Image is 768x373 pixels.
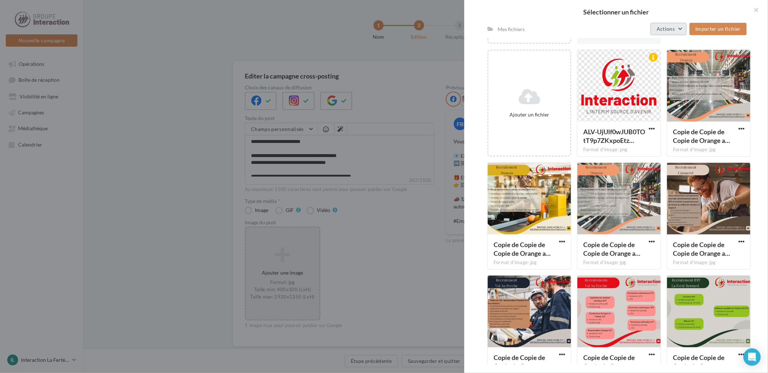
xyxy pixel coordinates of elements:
[583,259,655,266] div: Format d'image: jpg
[673,128,730,144] span: Copie de Copie de Copie de Orange and Black Modern Corporate Hiring Facebook Post
[673,259,744,266] div: Format d'image: jpg
[498,26,525,33] div: Mes fichiers
[476,9,756,15] h2: Sélectionner un fichier
[673,353,730,370] span: Copie de Copie de Copie de Orange and Black Modern Corporate Hiring Facebook Post
[743,348,761,366] div: Open Intercom Messenger
[491,111,567,118] div: Ajouter un fichier
[583,353,640,370] span: Copie de Copie de Copie de Orange and Black Modern Corporate Hiring Facebook Post (1)
[494,241,551,257] span: Copie de Copie de Copie de Orange and Black Modern Corporate Hiring Facebook Post (5)
[583,128,645,144] span: ALV-UjUlf0wJUB0TOtT9p7ZKxpoEtzMvbV4UZn8tXvJSf8dfpkefKeI
[583,147,655,153] div: Format d'image: png
[657,26,675,32] span: Actions
[494,353,551,370] span: Copie de Copie de Copie de Orange and Black Modern Corporate Hiring Facebook Post (2)
[673,147,744,153] div: Format d'image: jpg
[690,23,747,35] button: Importer un fichier
[583,241,640,257] span: Copie de Copie de Copie de Orange and Black Modern Corporate Hiring Facebook Post (6)
[673,241,730,257] span: Copie de Copie de Copie de Orange and Black Modern Corporate Hiring Facebook Post (3)
[695,26,741,32] span: Importer un fichier
[650,23,687,35] button: Actions
[494,259,565,266] div: Format d'image: jpg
